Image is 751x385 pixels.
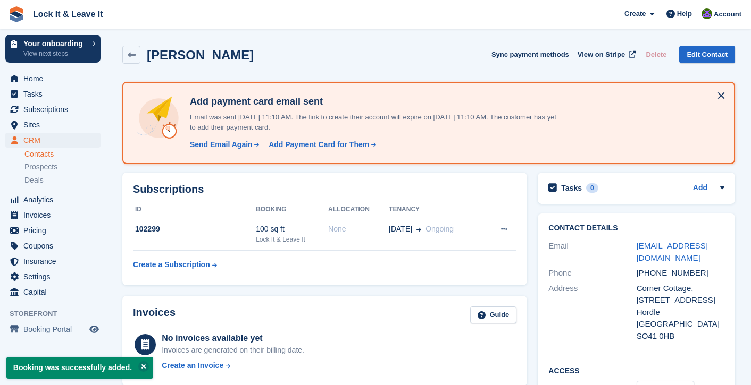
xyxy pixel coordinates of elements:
[637,318,724,330] div: [GEOGRAPHIC_DATA]
[5,285,101,300] a: menu
[23,269,87,284] span: Settings
[5,238,101,253] a: menu
[24,175,44,185] span: Deals
[328,201,389,218] th: Allocation
[5,35,101,63] a: Your onboarding View next steps
[548,224,724,233] h2: Contact Details
[702,8,712,19] img: Connor Allan
[88,323,101,336] a: Preview store
[23,40,87,47] p: Your onboarding
[162,360,223,371] div: Create an Invoice
[470,306,517,324] a: Guide
[24,175,101,186] a: Deals
[190,139,253,150] div: Send Email Again
[561,183,582,193] h2: Tasks
[677,8,692,19] span: Help
[637,330,724,343] div: SO41 0HB
[5,117,101,132] a: menu
[389,201,484,218] th: Tenancy
[641,46,671,63] button: Delete
[578,49,625,60] span: View on Stripe
[23,322,87,337] span: Booking Portal
[186,96,558,108] h4: Add payment card email sent
[573,46,638,63] a: View on Stripe
[693,182,707,194] a: Add
[5,208,101,223] a: menu
[10,309,106,319] span: Storefront
[23,223,87,238] span: Pricing
[162,360,304,371] a: Create an Invoice
[23,192,87,207] span: Analytics
[624,8,646,19] span: Create
[548,240,636,264] div: Email
[133,259,210,270] div: Create a Subscription
[23,117,87,132] span: Sites
[162,332,304,345] div: No invoices available yet
[6,357,153,379] p: Booking was successfully added.
[23,71,87,86] span: Home
[23,238,87,253] span: Coupons
[5,223,101,238] a: menu
[9,6,24,22] img: stora-icon-8386f47178a22dfd0bd8f6a31ec36ba5ce8667c1dd55bd0f319d3a0aa187defe.svg
[5,133,101,148] a: menu
[425,225,454,233] span: Ongoing
[5,269,101,284] a: menu
[133,183,516,195] h2: Subscriptions
[23,49,87,58] p: View next steps
[133,255,217,275] a: Create a Subscription
[328,224,389,235] div: None
[264,139,377,150] a: Add Payment Card for Them
[186,112,558,133] p: Email was sent [DATE] 11:10 AM. The link to create their account will expire on [DATE] 11:10 AM. ...
[256,224,328,235] div: 100 sq ft
[5,71,101,86] a: menu
[147,48,254,62] h2: [PERSON_NAME]
[548,267,636,279] div: Phone
[162,345,304,356] div: Invoices are generated on their billing date.
[5,102,101,117] a: menu
[5,254,101,269] a: menu
[548,365,724,375] h2: Access
[637,283,724,306] div: Corner Cottage, [STREET_ADDRESS]
[23,285,87,300] span: Capital
[133,224,256,235] div: 102299
[23,102,87,117] span: Subscriptions
[389,224,412,235] span: [DATE]
[136,96,181,141] img: add-payment-card-4dbda4983b697a7845d177d07a5d71e8a16f1ec00487972de202a45f1e8132f5.svg
[256,235,328,244] div: Lock It & Leave It
[269,139,369,150] div: Add Payment Card for Them
[23,254,87,269] span: Insurance
[5,192,101,207] a: menu
[24,161,101,173] a: Prospects
[24,149,101,159] a: Contacts
[23,87,87,101] span: Tasks
[24,162,57,172] span: Prospects
[491,46,569,63] button: Sync payment methods
[637,306,724,319] div: Hordle
[29,5,107,23] a: Lock It & Leave It
[23,208,87,223] span: Invoices
[5,322,101,337] a: menu
[637,267,724,279] div: [PHONE_NUMBER]
[637,241,708,262] a: [EMAIL_ADDRESS][DOMAIN_NAME]
[5,87,101,101] a: menu
[586,183,598,193] div: 0
[133,306,176,324] h2: Invoices
[679,46,735,63] a: Edit Contact
[548,283,636,343] div: Address
[256,201,328,218] th: Booking
[714,9,741,20] span: Account
[23,133,87,148] span: CRM
[133,201,256,218] th: ID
